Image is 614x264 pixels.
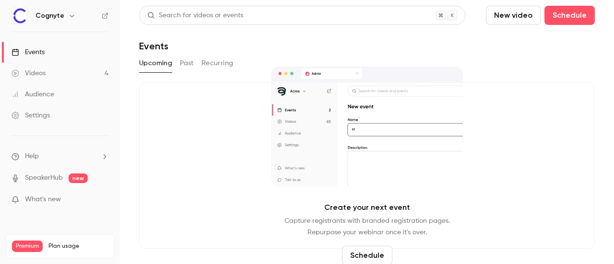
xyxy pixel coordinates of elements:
[97,195,108,204] iframe: Noticeable Trigger
[12,47,45,57] div: Events
[12,90,54,99] div: Audience
[25,151,39,161] span: Help
[147,11,243,21] div: Search for videos or events
[12,151,108,161] li: help-dropdown-opener
[35,11,64,21] h6: Cognyte
[25,173,63,183] a: SpeakerHub
[12,8,27,23] img: Cognyte
[139,40,168,52] h1: Events
[69,173,88,183] span: new
[180,56,194,71] button: Past
[12,241,43,252] span: Premium
[25,195,61,205] span: What's new
[486,6,541,25] button: New video
[544,6,595,25] button: Schedule
[12,111,50,120] div: Settings
[12,69,46,78] div: Videos
[201,56,234,71] button: Recurring
[48,242,108,250] span: Plan usage
[324,202,410,213] p: Create your next event
[139,56,172,71] button: Upcoming
[284,215,450,238] p: Capture registrants with branded registration pages. Repurpose your webinar once it's over.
